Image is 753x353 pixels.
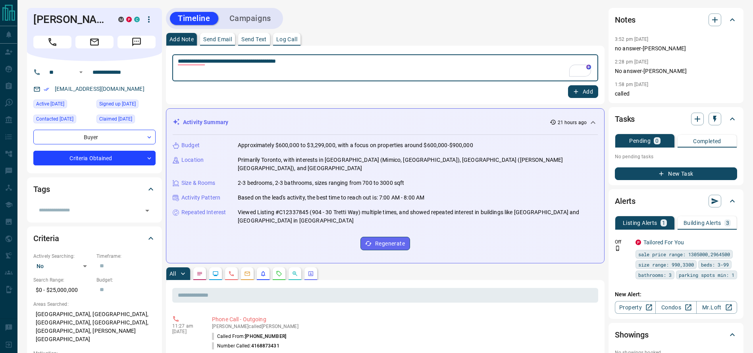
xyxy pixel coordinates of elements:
h2: Showings [615,328,649,341]
div: Criteria [33,229,156,248]
p: Based on the lead's activity, the best time to reach out is: 7:00 AM - 8:00 AM [238,194,424,202]
p: No answer-[PERSON_NAME] [615,67,737,75]
p: Send Email [203,36,232,42]
p: Log Call [276,36,297,42]
span: Active [DATE] [36,100,64,108]
a: Tailored For You [643,239,684,246]
div: Tue Sep 09 2025 [33,100,92,111]
p: Listing Alerts [623,220,657,226]
h2: Alerts [615,195,636,207]
span: Call [33,36,71,48]
svg: Listing Alerts [260,271,266,277]
p: 1 [662,220,665,226]
p: $0 - $25,000,000 [33,284,92,297]
p: All [169,271,176,276]
button: Add [568,85,598,98]
p: Search Range: [33,276,92,284]
button: Regenerate [360,237,410,250]
textarea: To enrich screen reader interactions, please activate Accessibility in Grammarly extension settings [178,58,593,78]
p: Size & Rooms [181,179,216,187]
div: Tue Mar 10 2020 [96,100,156,111]
button: Timeline [170,12,218,25]
p: Repeated Interest [181,208,226,217]
p: Viewed Listing #C12337845 (904 - 30 Tretti Way) multiple times, and showed repeated interest in b... [238,208,598,225]
a: Condos [655,301,696,314]
p: New Alert: [615,290,737,299]
p: Send Text [241,36,267,42]
span: Contacted [DATE] [36,115,73,123]
h2: Criteria [33,232,59,245]
p: Areas Searched: [33,301,156,308]
span: Email [75,36,114,48]
p: [PERSON_NAME] called [PERSON_NAME] [212,324,595,329]
span: Signed up [DATE] [99,100,136,108]
span: Claimed [DATE] [99,115,132,123]
p: 1:58 pm [DATE] [615,82,649,87]
a: [EMAIL_ADDRESS][DOMAIN_NAME] [55,86,144,92]
p: [GEOGRAPHIC_DATA], [GEOGRAPHIC_DATA], [GEOGRAPHIC_DATA], [GEOGRAPHIC_DATA], [GEOGRAPHIC_DATA], [P... [33,308,156,346]
svg: Push Notification Only [615,246,620,251]
svg: Agent Actions [308,271,314,277]
p: No pending tasks [615,151,737,163]
div: condos.ca [134,17,140,22]
p: called [615,90,737,98]
h2: Tasks [615,113,635,125]
svg: Requests [276,271,282,277]
span: [PHONE_NUMBER] [245,334,286,339]
span: beds: 3-99 [701,261,729,269]
p: Building Alerts [684,220,721,226]
h2: Tags [33,183,50,196]
svg: Opportunities [292,271,298,277]
div: Buyer [33,130,156,144]
p: Activity Summary [183,118,228,127]
div: mrloft.ca [118,17,124,22]
span: 4168873431 [251,343,279,349]
span: sale price range: 1305000,2964500 [638,250,730,258]
p: 0 [655,138,659,144]
div: Criteria Obtained [33,151,156,165]
p: 2:28 pm [DATE] [615,59,649,65]
p: 21 hours ago [558,119,587,126]
div: property.ca [636,240,641,245]
svg: Lead Browsing Activity [212,271,219,277]
p: Phone Call - Outgoing [212,315,595,324]
p: Activity Pattern [181,194,220,202]
p: Primarily Toronto, with interests in [GEOGRAPHIC_DATA] (Mimico, [GEOGRAPHIC_DATA]), [GEOGRAPHIC_D... [238,156,598,173]
h1: [PERSON_NAME] [33,13,106,26]
button: Open [142,205,153,216]
p: Budget: [96,276,156,284]
svg: Notes [196,271,203,277]
p: 2-3 bedrooms, 2-3 bathrooms, sizes ranging from 700 to 3000 sqft [238,179,404,187]
p: Number Called: [212,342,279,349]
div: No [33,260,92,272]
div: Alerts [615,192,737,211]
p: Off [615,238,631,246]
button: New Task [615,167,737,180]
p: Timeframe: [96,253,156,260]
button: Open [76,67,86,77]
div: Activity Summary21 hours ago [173,115,598,130]
p: Completed [693,138,721,144]
div: Showings [615,325,737,344]
p: 3:52 pm [DATE] [615,36,649,42]
p: Budget [181,141,200,150]
p: 11:27 am [172,323,200,329]
div: Wed Mar 23 2022 [96,115,156,126]
div: Wed Jun 16 2021 [33,115,92,126]
h2: Notes [615,13,636,26]
p: Add Note [169,36,194,42]
div: Tags [33,180,156,199]
p: Called From: [212,333,286,340]
svg: Emails [244,271,250,277]
div: property.ca [126,17,132,22]
span: Message [117,36,156,48]
span: parking spots min: 1 [679,271,734,279]
span: size range: 990,3300 [638,261,694,269]
button: Campaigns [221,12,279,25]
p: no answer-[PERSON_NAME] [615,44,737,53]
a: Property [615,301,656,314]
a: Mr.Loft [696,301,737,314]
p: [DATE] [172,329,200,334]
p: Actively Searching: [33,253,92,260]
p: Pending [629,138,651,144]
